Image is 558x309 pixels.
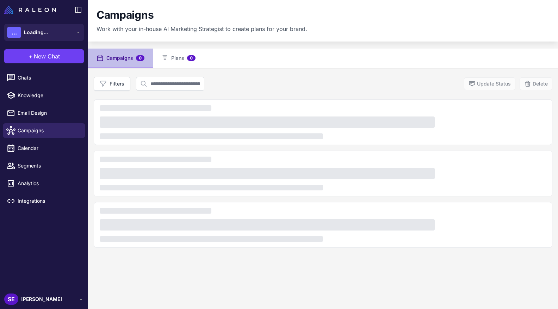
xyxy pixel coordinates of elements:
[18,109,80,117] span: Email Design
[7,27,21,38] div: ...
[3,70,85,85] a: Chats
[18,197,80,205] span: Integrations
[18,179,80,187] span: Analytics
[153,49,204,68] button: Plans0
[464,77,515,90] button: Update Status
[18,127,80,134] span: Campaigns
[3,141,85,156] a: Calendar
[18,162,80,170] span: Segments
[3,176,85,191] a: Analytics
[29,52,32,61] span: +
[4,294,18,305] div: SE
[520,77,552,90] button: Delete
[4,6,56,14] img: Raleon Logo
[3,106,85,120] a: Email Design
[94,77,130,91] button: Filters
[4,49,84,63] button: +New Chat
[18,92,80,99] span: Knowledge
[187,55,196,61] span: 0
[3,123,85,138] a: Campaigns
[4,6,59,14] a: Raleon Logo
[18,144,80,152] span: Calendar
[34,52,60,61] span: New Chat
[4,24,84,41] button: ...Loading...
[3,88,85,103] a: Knowledge
[3,158,85,173] a: Segments
[18,74,80,82] span: Chats
[21,295,62,303] span: [PERSON_NAME]
[97,8,154,22] h1: Campaigns
[97,25,307,33] p: Work with your in-house AI Marketing Strategist to create plans for your brand.
[24,29,48,36] span: Loading...
[136,55,144,61] span: 0
[88,49,153,68] button: Campaigns0
[3,194,85,208] a: Integrations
